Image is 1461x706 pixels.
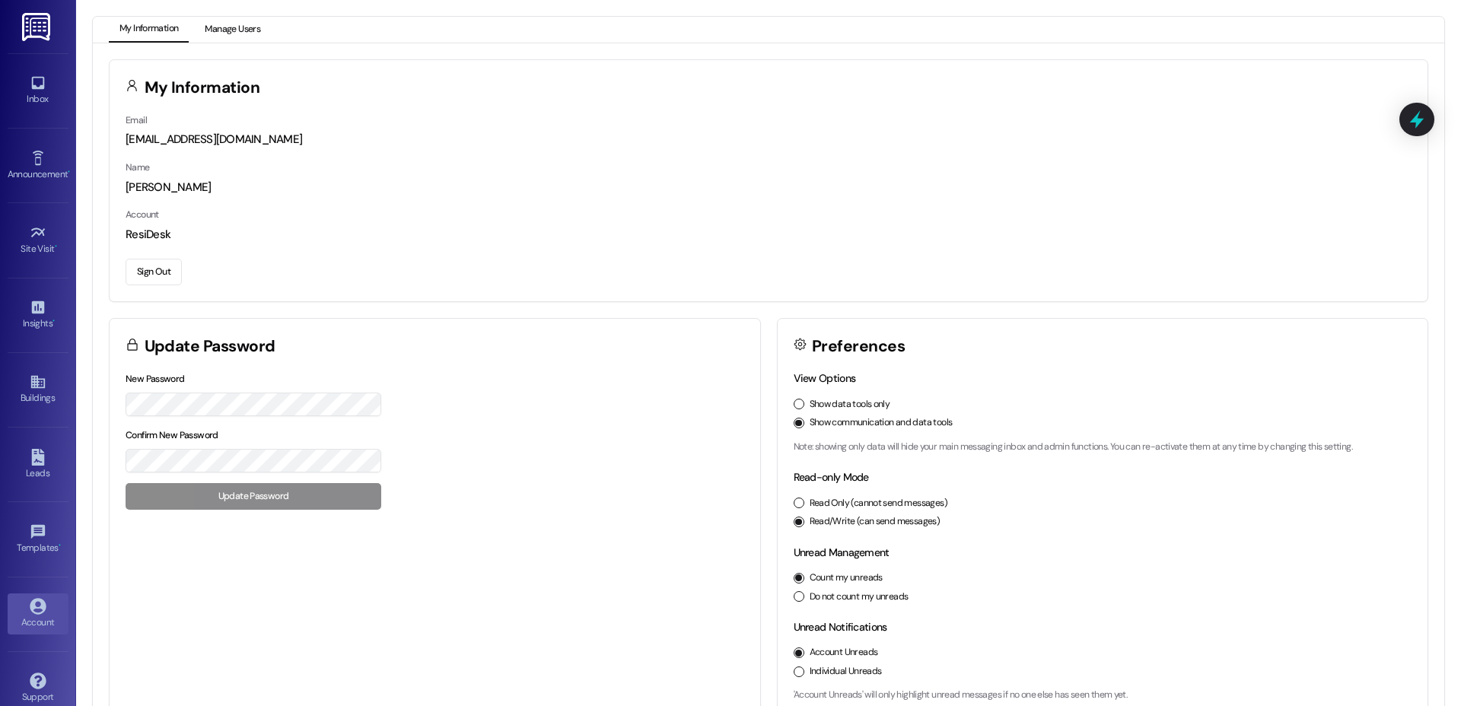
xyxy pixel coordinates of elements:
[126,132,1412,148] div: [EMAIL_ADDRESS][DOMAIN_NAME]
[8,70,68,111] a: Inbox
[794,620,887,634] label: Unread Notifications
[810,398,890,412] label: Show data tools only
[810,416,953,430] label: Show communication and data tools
[68,167,70,177] span: •
[8,593,68,634] a: Account
[810,571,883,585] label: Count my unreads
[145,339,275,355] h3: Update Password
[194,17,271,43] button: Manage Users
[126,161,150,173] label: Name
[126,259,182,285] button: Sign Out
[794,689,1412,702] p: 'Account Unreads' will only highlight unread messages if no one else has seen them yet.
[126,180,1412,196] div: [PERSON_NAME]
[8,220,68,261] a: Site Visit •
[126,114,147,126] label: Email
[55,241,57,252] span: •
[22,13,53,41] img: ResiDesk Logo
[8,519,68,560] a: Templates •
[126,208,159,221] label: Account
[810,590,909,604] label: Do not count my unreads
[794,371,856,385] label: View Options
[810,646,878,660] label: Account Unreads
[810,665,882,679] label: Individual Unreads
[812,339,905,355] h3: Preferences
[794,440,1412,454] p: Note: showing only data will hide your main messaging inbox and admin functions. You can re-activ...
[126,429,218,441] label: Confirm New Password
[810,497,947,510] label: Read Only (cannot send messages)
[109,17,189,43] button: My Information
[145,80,260,96] h3: My Information
[810,515,941,529] label: Read/Write (can send messages)
[126,373,185,385] label: New Password
[8,294,68,336] a: Insights •
[59,540,61,551] span: •
[794,470,869,484] label: Read-only Mode
[8,444,68,485] a: Leads
[126,227,1412,243] div: ResiDesk
[53,316,55,326] span: •
[794,545,890,559] label: Unread Management
[8,369,68,410] a: Buildings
